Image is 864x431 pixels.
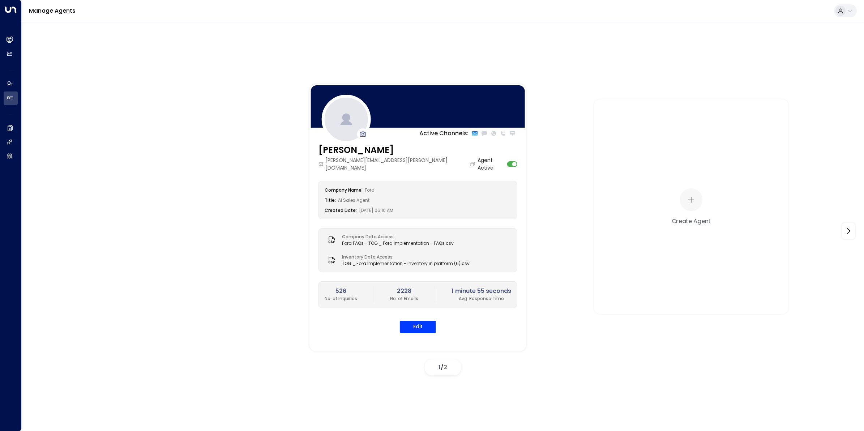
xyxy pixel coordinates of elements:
span: 1 [439,363,441,371]
span: [DATE] 06:10 AM [359,207,393,213]
h3: [PERSON_NAME] [318,144,478,157]
label: Inventory Data Access: [342,254,466,260]
div: Create Agent [672,216,711,225]
label: Agent Active [478,157,505,172]
div: / [425,359,461,375]
label: Company Data Access: [342,234,450,240]
h2: 526 [325,287,357,295]
h2: 1 minute 55 seconds [452,287,511,295]
span: 2 [444,363,447,371]
a: Manage Agents [29,7,76,15]
span: AI Sales Agent [338,197,369,203]
h2: 2228 [390,287,418,295]
button: Edit [400,321,436,333]
label: Company Name: [325,187,363,193]
p: No. of Emails [390,295,418,302]
div: [PERSON_NAME][EMAIL_ADDRESS][PERSON_NAME][DOMAIN_NAME] [318,157,478,172]
span: Fora FAQs - TOG _ Fora Implementation - FAQs.csv [342,240,454,247]
button: Copy [470,161,478,167]
label: Created Date: [325,207,357,213]
p: No. of Inquiries [325,295,357,302]
p: Active Channels: [419,129,469,138]
span: TOG _ Fora Implementation - inventory in platform (6).csv [342,260,470,267]
span: Fora [365,187,375,193]
label: Title: [325,197,336,203]
p: Avg. Response Time [452,295,511,302]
